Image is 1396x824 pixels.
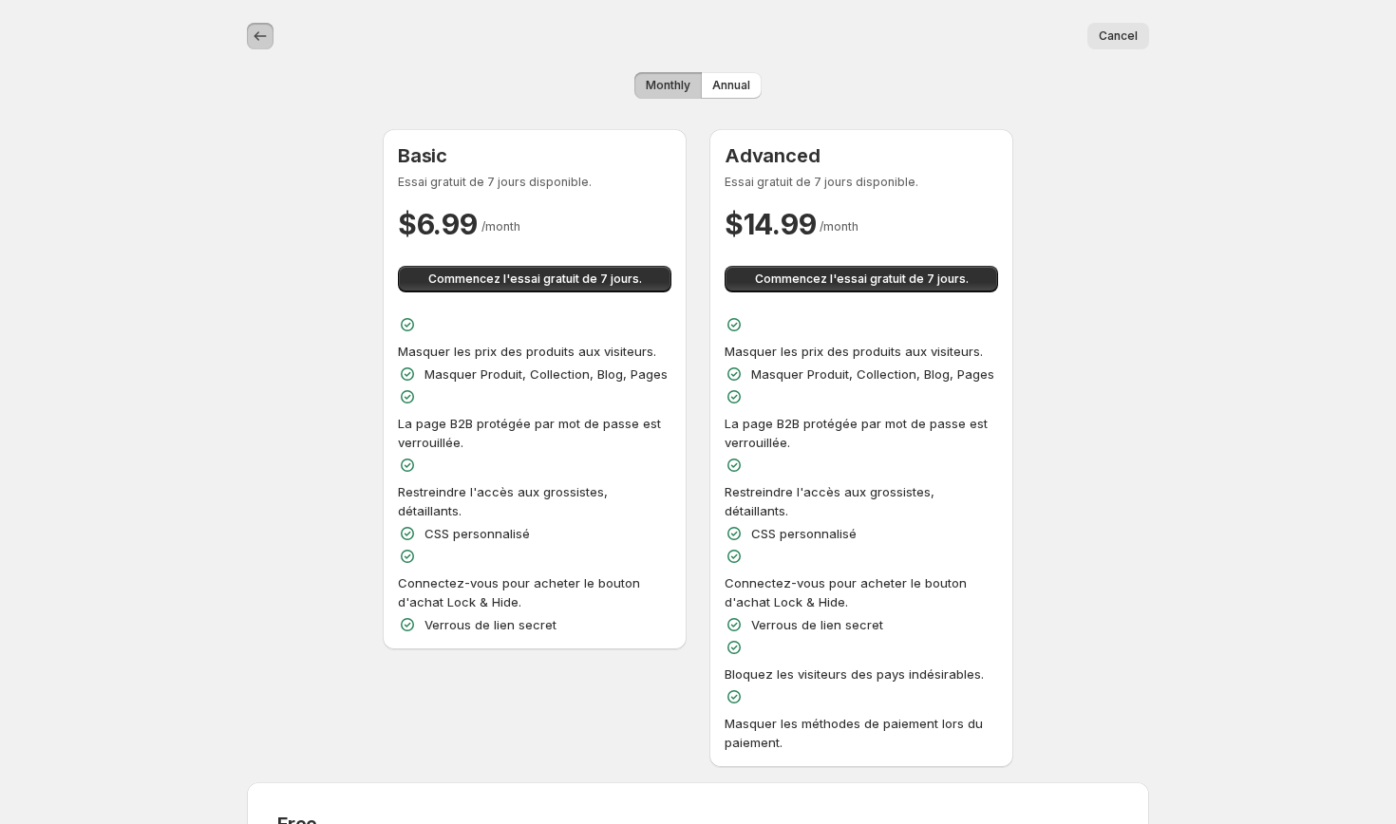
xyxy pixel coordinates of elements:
[725,144,998,167] h3: Advanced
[725,482,998,520] p: Restreindre l'accès aux grossistes, détaillants.
[398,482,671,520] p: Restreindre l'accès aux grossistes, détaillants.
[424,365,668,384] p: Masquer Produit, Collection, Blog, Pages
[1087,23,1149,49] button: Cancel
[751,615,883,634] p: Verrous de lien secret
[712,78,750,93] span: Annual
[398,414,671,452] p: La page B2B protégée par mot de passe est verrouillée.
[755,272,969,287] span: Commencez l'essai gratuit de 7 jours.
[725,573,998,611] p: Connectez-vous pour acheter le bouton d'achat Lock & Hide.
[398,175,671,190] p: Essai gratuit de 7 jours disponible.
[725,266,998,292] button: Commencez l'essai gratuit de 7 jours.
[725,342,983,361] p: Masquer les prix des produits aux visiteurs.
[398,266,671,292] button: Commencez l'essai gratuit de 7 jours.
[725,175,998,190] p: Essai gratuit de 7 jours disponible.
[398,205,478,243] h2: $ 6.99
[247,23,274,49] button: back
[398,342,656,361] p: Masquer les prix des produits aux visiteurs.
[646,78,690,93] span: Monthly
[1099,28,1138,44] span: Cancel
[398,573,671,611] p: Connectez-vous pour acheter le bouton d'achat Lock & Hide.
[751,365,994,384] p: Masquer Produit, Collection, Blog, Pages
[701,72,762,99] button: Annual
[634,72,702,99] button: Monthly
[725,205,816,243] h2: $ 14.99
[725,414,998,452] p: La page B2B protégée par mot de passe est verrouillée.
[820,219,858,234] span: / month
[424,524,530,543] p: CSS personnalisé
[725,665,984,684] p: Bloquez les visiteurs des pays indésirables.
[398,144,671,167] h3: Basic
[428,272,642,287] span: Commencez l'essai gratuit de 7 jours.
[481,219,520,234] span: / month
[751,524,857,543] p: CSS personnalisé
[725,714,998,752] p: Masquer les méthodes de paiement lors du paiement.
[424,615,557,634] p: Verrous de lien secret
